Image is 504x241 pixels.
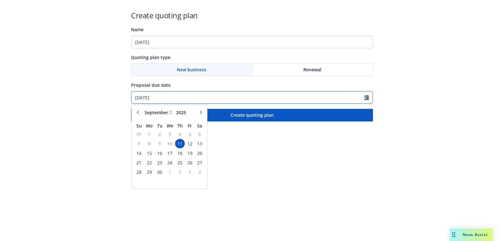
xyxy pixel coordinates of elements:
td: 5 [185,129,195,139]
span: 22 [145,159,154,167]
span: Renewal [303,66,321,73]
span: Tu [157,123,163,129]
input: Quoting plan name [131,36,373,48]
span: 25 [176,159,184,167]
span: 16 [155,149,164,157]
span: Su [136,123,142,129]
td: 23 [155,158,164,167]
td: 4 [175,129,185,139]
span: 3 [165,130,175,138]
span: 10 [165,140,175,148]
span: 17 [165,149,175,157]
td: 10 [165,139,175,148]
span: 1 [165,168,175,176]
td: 18 [175,148,185,158]
span: 11 [176,140,184,148]
td: 6 [195,129,204,139]
span: 12 [186,140,194,148]
td: 19 [185,148,195,158]
span: 8 [145,140,154,148]
span: 23 [155,159,164,167]
span: 1 [145,130,154,138]
span: New business [177,66,206,73]
td: empty-day-cell [185,177,195,186]
td: 28 [134,167,144,177]
span: 2 [155,130,164,138]
span: 4 [176,130,184,138]
td: 15 [144,148,155,158]
td: 9 [155,139,164,148]
span: Quoting plan type [131,54,170,60]
td: 16 [155,148,164,158]
button: Create quoting plan [131,109,373,121]
td: empty-day-cell [175,177,185,186]
td: 2 [175,167,185,177]
span: Name [131,26,144,32]
td: 11 [175,139,185,148]
span: Th [177,123,183,129]
td: 27 [195,158,204,167]
span: 24 [165,159,175,167]
span: Mo [146,123,153,129]
span: Sa [197,123,202,129]
button: Nova Assist [450,228,493,241]
span: Proposal due date [131,82,171,88]
span: 3 [186,168,194,176]
span: 19 [186,149,194,157]
svg: Calendar [364,95,369,100]
td: 17 [165,148,175,158]
span: 13 [195,140,204,148]
span: 4 [195,168,204,176]
td: 1 [144,129,155,139]
td: 2 [155,129,164,139]
span: 6 [195,130,204,138]
td: 3 [165,129,175,139]
td: 20 [195,148,204,158]
td: 1 [165,167,175,177]
td: empty-day-cell [195,177,204,186]
td: 24 [165,158,175,167]
span: We [167,123,173,129]
span: 9 [155,140,164,148]
h1: Create quoting plan [131,10,373,21]
td: empty-day-cell [155,177,164,186]
span: 26 [186,159,194,167]
span: 29 [145,168,154,176]
td: 3 [185,167,195,177]
td: 21 [134,158,144,167]
div: Drag to move [450,228,458,241]
td: 25 [175,158,185,167]
span: 18 [176,149,184,157]
span: 14 [135,149,143,157]
td: 4 [195,167,204,177]
td: empty-day-cell [134,177,144,186]
span: 21 [135,159,143,167]
span: 7 [135,140,143,148]
span: 31 [135,130,143,138]
td: 12 [185,139,195,148]
td: 29 [144,167,155,177]
span: Create quoting plan [231,112,274,118]
span: 2 [176,168,184,176]
span: 20 [195,149,204,157]
input: MM/DD/YYYY [131,91,364,103]
span: 28 [135,168,143,176]
span: 5 [186,130,194,138]
td: 22 [144,158,155,167]
td: 13 [195,139,204,148]
td: 31 [134,129,144,139]
td: 7 [134,139,144,148]
td: 8 [144,139,155,148]
td: empty-day-cell [144,177,155,186]
td: empty-day-cell [165,177,175,186]
td: 14 [134,148,144,158]
span: 27 [195,159,204,167]
span: Fr [188,123,192,129]
span: 30 [155,168,164,176]
td: 30 [155,167,164,177]
span: 15 [145,149,154,157]
span: Nova Assist [463,232,488,237]
td: 26 [185,158,195,167]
